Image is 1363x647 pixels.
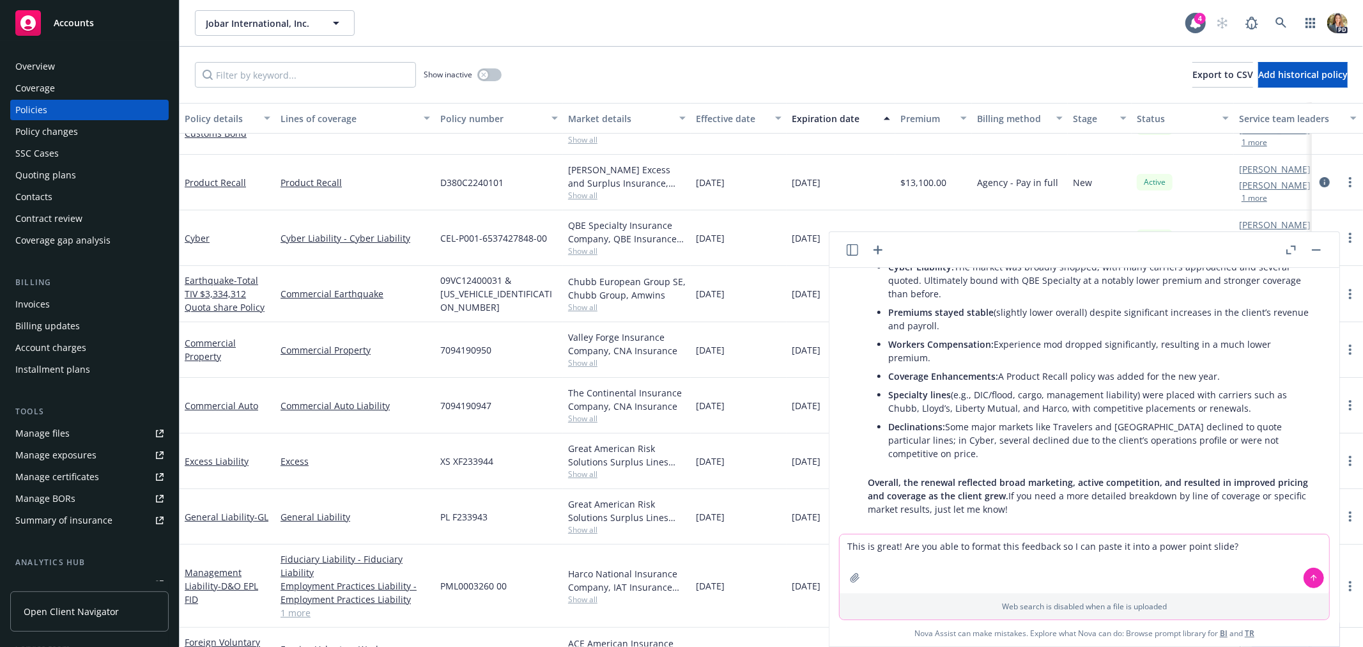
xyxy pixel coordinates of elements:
[691,103,787,134] button: Effective date
[440,231,547,245] span: CEL-P001-6537427848-00
[10,294,169,315] a: Invoices
[10,5,169,41] a: Accounts
[185,337,236,362] a: Commercial Property
[15,165,76,185] div: Quoting plans
[900,176,946,189] span: $13,100.00
[792,510,820,524] span: [DATE]
[10,316,169,336] a: Billing updates
[1220,628,1228,639] a: BI
[185,511,268,523] a: General Liability
[888,417,1311,463] li: Some major markets like Travelers and [GEOGRAPHIC_DATA] declined to quote particular lines; in Cy...
[10,405,169,418] div: Tools
[977,112,1049,125] div: Billing method
[281,579,430,606] a: Employment Practices Liability - Employment Practices Liability
[1137,112,1215,125] div: Status
[10,78,169,98] a: Coverage
[424,69,472,80] span: Show inactive
[180,103,275,134] button: Policy details
[10,574,169,595] a: Loss summary generator
[275,103,435,134] button: Lines of coverage
[15,467,99,487] div: Manage certificates
[281,510,430,524] a: General Liability
[888,421,945,433] span: Declinations:
[568,112,672,125] div: Market details
[440,510,488,524] span: PL F233943
[15,510,112,531] div: Summary of insurance
[15,121,78,142] div: Policy changes
[568,163,686,190] div: [PERSON_NAME] Excess and Surplus Insurance, Inc., [PERSON_NAME] Group
[15,488,75,509] div: Manage BORs
[15,208,82,229] div: Contract review
[435,103,563,134] button: Policy number
[568,442,686,469] div: Great American Risk Solutions Surplus Lines Insurance Company, Great American Insurance Group, Am...
[10,187,169,207] a: Contacts
[914,620,1254,646] span: Nova Assist can make mistakes. Explore what Nova can do: Browse prompt library for and
[1343,453,1358,469] a: more
[792,579,820,593] span: [DATE]
[696,287,725,300] span: [DATE]
[185,112,256,125] div: Policy details
[10,556,169,569] div: Analytics hub
[1210,10,1235,36] a: Start snowing
[888,258,1311,303] li: The market was broadly shopped, with many carriers approached and several quoted. Ultimately boun...
[281,231,430,245] a: Cyber Liability - Cyber Liability
[10,445,169,465] span: Manage exposures
[696,510,725,524] span: [DATE]
[10,143,169,164] a: SSC Cases
[792,176,820,189] span: [DATE]
[972,103,1068,134] button: Billing method
[1132,103,1234,134] button: Status
[440,455,493,468] span: XS XF233944
[1239,178,1311,192] a: [PERSON_NAME]
[888,303,1311,335] li: (slightly lower overall) despite significant increases in the client’s revenue and payroll.
[696,231,725,245] span: [DATE]
[568,190,686,201] span: Show all
[696,579,725,593] span: [DATE]
[792,287,820,300] span: [DATE]
[1343,230,1358,246] a: more
[15,230,111,251] div: Coverage gap analysis
[568,357,686,368] span: Show all
[206,17,316,30] span: Jobar International, Inc.
[10,121,169,142] a: Policy changes
[10,208,169,229] a: Contract review
[10,510,169,531] a: Summary of insurance
[568,413,686,424] span: Show all
[440,176,504,189] span: D380C2240101
[1239,10,1265,36] a: Report a Bug
[281,552,430,579] a: Fiduciary Liability - Fiduciary Liability
[792,343,820,357] span: [DATE]
[185,232,210,244] a: Cyber
[1073,112,1113,125] div: Stage
[563,103,691,134] button: Market details
[1242,194,1267,202] button: 1 more
[15,423,70,444] div: Manage files
[281,455,430,468] a: Excess
[1068,103,1132,134] button: Stage
[888,367,1311,386] li: A Product Recall policy was added for the new year.
[10,56,169,77] a: Overview
[1073,176,1092,189] span: New
[840,534,1329,593] textarea: This is great! Are you able to format this feedback so I can paste it into a power point slide?
[568,134,686,145] span: Show all
[1343,579,1358,594] a: more
[440,274,558,314] span: 09VC12400031 & [US_VEHICLE_IDENTIFICATION_NUMBER]
[10,359,169,380] a: Installment plans
[1258,68,1348,81] span: Add historical policy
[568,246,686,256] span: Show all
[440,343,491,357] span: 7094190950
[185,400,258,412] a: Commercial Auto
[696,176,725,189] span: [DATE]
[15,338,86,358] div: Account charges
[10,276,169,289] div: Billing
[847,601,1321,612] p: Web search is disabled when a file is uploaded
[568,331,686,357] div: Valley Forge Insurance Company, CNA Insurance
[10,165,169,185] a: Quoting plans
[10,467,169,487] a: Manage certificates
[185,455,249,467] a: Excess Liability
[868,476,1308,502] span: Overall, the renewal reflected broad marketing, active competition, and resulted in improved pric...
[1268,10,1294,36] a: Search
[281,399,430,412] a: Commercial Auto Liability
[1239,162,1311,176] a: [PERSON_NAME]
[1343,509,1358,524] a: more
